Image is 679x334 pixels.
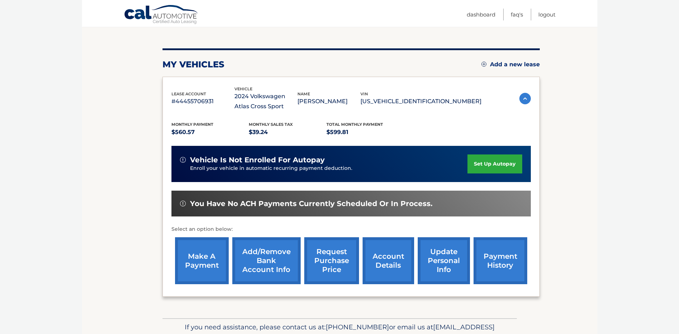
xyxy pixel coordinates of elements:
[519,93,531,104] img: accordion-active.svg
[481,62,486,67] img: add.svg
[249,122,293,127] span: Monthly sales Tax
[467,154,522,173] a: set up autopay
[360,96,481,106] p: [US_VEHICLE_IDENTIFICATION_NUMBER]
[171,127,249,137] p: $560.57
[171,91,206,96] span: lease account
[538,9,556,20] a: Logout
[249,127,326,137] p: $39.24
[171,96,234,106] p: #44455706931
[171,225,531,234] p: Select an option below:
[232,237,301,284] a: Add/Remove bank account info
[326,122,383,127] span: Total Monthly Payment
[175,237,229,284] a: make a payment
[190,156,325,164] span: vehicle is not enrolled for autopay
[171,122,213,127] span: Monthly Payment
[163,59,224,70] h2: my vehicles
[304,237,359,284] a: request purchase price
[297,96,360,106] p: [PERSON_NAME]
[474,237,527,284] a: payment history
[360,91,368,96] span: vin
[511,9,523,20] a: FAQ's
[418,237,470,284] a: update personal info
[326,127,404,137] p: $599.81
[234,86,252,91] span: vehicle
[481,61,540,68] a: Add a new lease
[234,91,297,111] p: 2024 Volkswagen Atlas Cross Sport
[180,157,186,163] img: alert-white.svg
[190,199,432,208] span: You have no ACH payments currently scheduled or in process.
[467,9,495,20] a: Dashboard
[363,237,414,284] a: account details
[180,201,186,206] img: alert-white.svg
[190,164,468,172] p: Enroll your vehicle in automatic recurring payment deduction.
[326,323,389,331] span: [PHONE_NUMBER]
[297,91,310,96] span: name
[124,5,199,25] a: Cal Automotive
